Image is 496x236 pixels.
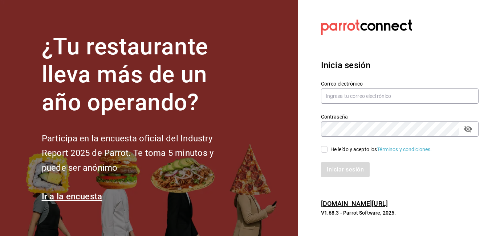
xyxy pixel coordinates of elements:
div: He leído y acepto los [330,146,432,153]
label: Correo electrónico [321,81,479,86]
input: Ingresa tu correo electrónico [321,88,479,104]
a: Términos y condiciones. [377,146,432,152]
h2: Participa en la encuesta oficial del Industry Report 2025 de Parrot. Te toma 5 minutos y puede se... [42,131,238,175]
a: Ir a la encuesta [42,191,102,202]
label: Contraseña [321,114,479,119]
a: [DOMAIN_NAME][URL] [321,200,388,207]
p: V1.68.3 - Parrot Software, 2025. [321,209,479,216]
h3: Inicia sesión [321,59,479,72]
button: passwordField [462,123,474,135]
h1: ¿Tu restaurante lleva más de un año operando? [42,33,238,116]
